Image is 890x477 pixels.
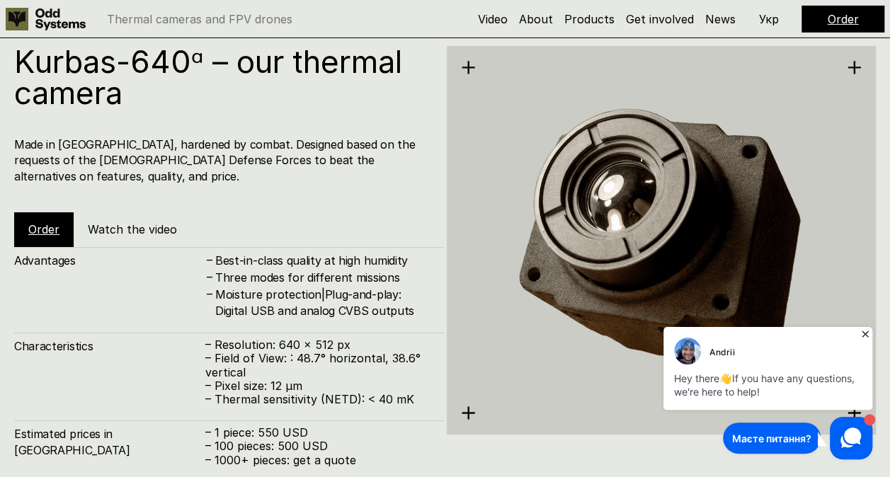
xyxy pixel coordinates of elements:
[88,222,177,237] h5: Watch the video
[28,222,59,236] a: Order
[705,12,736,26] a: News
[215,253,430,268] h4: Best-in-class quality at high humidity
[14,338,205,354] h4: Characteristics
[14,253,205,268] h4: Advantages
[205,338,430,352] p: – Resolution: 640 x 512 px
[205,454,430,467] p: – 1000+ pieces: get a quote
[207,269,212,285] h4: –
[14,137,430,184] h4: Made in [GEOGRAPHIC_DATA], hardened by combat. Designed based on the requests of the [DEMOGRAPHIC...
[828,12,859,26] a: Order
[759,13,779,25] p: Укр
[205,379,430,393] p: – Pixel size: 12 µm
[107,13,292,25] p: Thermal cameras and FPV drones
[14,46,430,108] h1: Kurbas-640ᵅ – our thermal camera
[14,426,205,458] h4: Estimated prices in [GEOGRAPHIC_DATA]
[205,352,430,379] p: – Field of View: : 48.7° horizontal, 38.6° vertical
[215,270,430,285] h4: Three modes for different missions
[207,251,212,267] h4: –
[207,286,212,301] h4: –
[478,12,508,26] a: Video
[519,12,553,26] a: About
[660,323,876,463] iframe: HelpCrunch
[564,12,615,26] a: Products
[205,439,430,453] p: – 100 pieces: 500 USD
[215,287,430,318] h4: Moisture protection|Plug-and-play: Digital USB and analog CVBS outputs
[205,426,430,439] p: – 1 piece: 550 USD
[626,12,694,26] a: Get involved
[205,393,430,406] p: – Thermal sensitivity (NETD): < 40 mK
